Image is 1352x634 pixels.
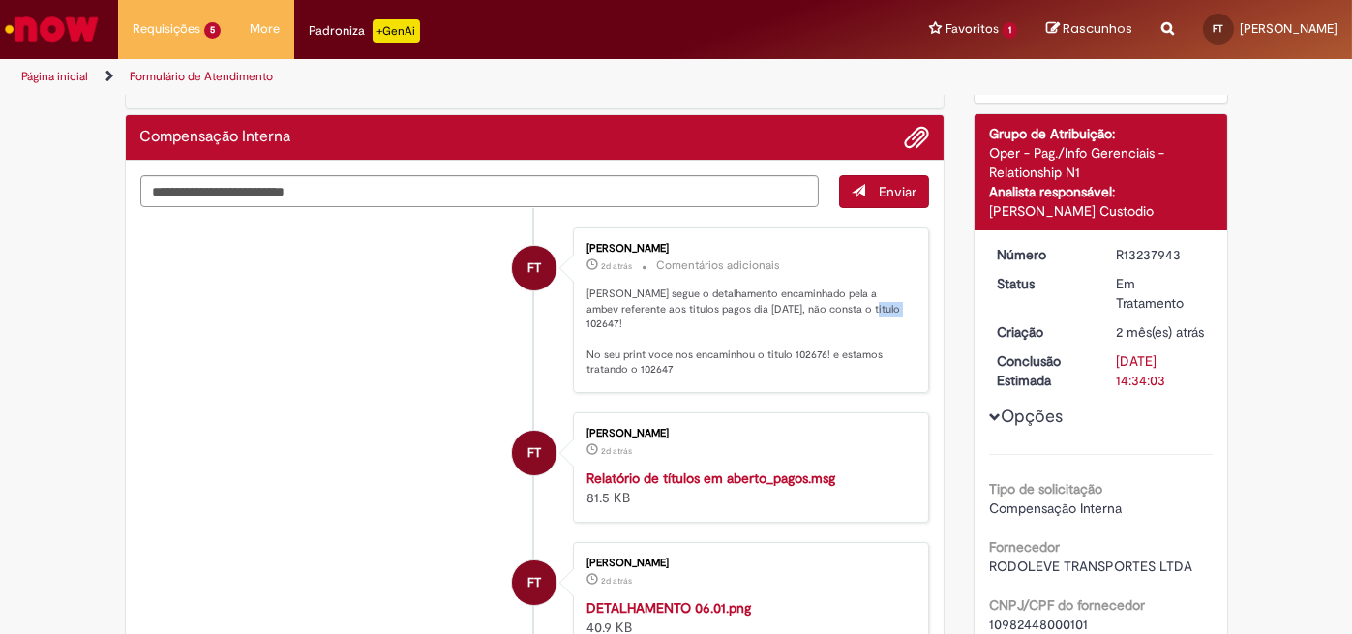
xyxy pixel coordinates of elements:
span: FT [527,245,541,291]
p: +GenAi [373,19,420,43]
button: Enviar [839,175,929,208]
div: Padroniza [309,19,420,43]
img: ServiceNow [2,10,102,48]
div: R13237943 [1116,245,1206,264]
a: Rascunhos [1046,20,1132,39]
span: 2d atrás [601,445,632,457]
span: Requisições [133,19,200,39]
div: [DATE] 14:34:03 [1116,351,1206,390]
button: Adicionar anexos [904,125,929,150]
dt: Número [982,245,1101,264]
div: Oper - Pag./Info Gerenciais - Relationship N1 [989,143,1213,182]
div: Analista responsável: [989,182,1213,201]
div: [PERSON_NAME] [586,243,909,255]
span: FT [1214,22,1224,35]
b: Fornecedor [989,538,1060,556]
span: 10982448000101 [989,616,1088,633]
dt: Criação [982,322,1101,342]
div: FERNANDA VALIM TRINDADE [512,246,556,290]
span: 2 mês(es) atrás [1116,323,1204,341]
div: FERNANDA VALIM TRINDADE [512,560,556,605]
h2: Compensação Interna Histórico de tíquete [140,129,291,146]
span: FT [527,430,541,476]
span: Favoritos [946,19,999,39]
div: [PERSON_NAME] Custodio [989,201,1213,221]
textarea: Digite sua mensagem aqui... [140,175,820,207]
span: Enviar [879,183,916,200]
span: 2d atrás [601,575,632,587]
time: 03/07/2025 09:44:28 [1116,323,1204,341]
b: Tipo de solicitação [989,480,1102,498]
time: 27/08/2025 17:38:22 [601,575,632,587]
a: Página inicial [21,69,88,84]
time: 27/08/2025 17:40:31 [601,445,632,457]
b: CNPJ/CPF do fornecedor [989,596,1145,614]
span: [PERSON_NAME] [1240,20,1337,37]
span: RODOLEVE TRANSPORTES LTDA [989,558,1192,575]
dt: Status [982,274,1101,293]
span: FT [527,559,541,606]
span: Compensação Interna [989,499,1122,517]
div: [PERSON_NAME] [586,558,909,569]
div: [PERSON_NAME] [586,428,909,439]
div: Em Tratamento [1116,274,1206,313]
div: 81.5 KB [586,468,909,507]
span: 5 [204,22,221,39]
div: Grupo de Atribuição: [989,124,1213,143]
span: 2d atrás [601,260,632,272]
a: Formulário de Atendimento [130,69,273,84]
span: More [250,19,280,39]
small: Comentários adicionais [656,257,780,274]
span: Rascunhos [1063,19,1132,38]
a: DETALHAMENTO 06.01.png [586,599,751,617]
ul: Trilhas de página [15,59,886,95]
a: Relatório de títulos em aberto_pagos.msg [586,469,835,487]
dt: Conclusão Estimada [982,351,1101,390]
p: [PERSON_NAME] segue o detalhamento encaminhado pela a ambev referente aos titulos pagos dia [DATE... [586,287,909,377]
span: 1 [1003,22,1017,39]
div: 03/07/2025 09:44:28 [1116,322,1206,342]
div: FERNANDA VALIM TRINDADE [512,431,556,475]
